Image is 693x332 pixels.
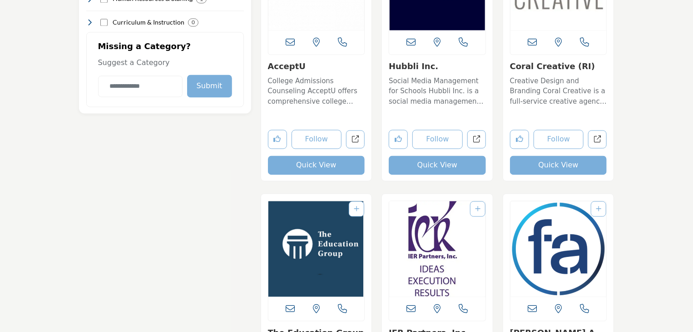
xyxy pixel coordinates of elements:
p: Creative Design and Branding Coral Creative is a full-service creative agency specializing in des... [510,76,607,107]
a: Open Listing in new tab [389,201,485,297]
button: Like listing [389,130,408,149]
img: IER Partners, Inc. [389,201,485,297]
a: Add To List [475,205,480,212]
a: Hubbli Inc. [389,61,438,71]
a: Add To List [354,205,359,212]
button: Quick View [389,156,486,175]
h2: Missing a Category? [98,41,232,58]
a: Open Listing in new tab [510,201,607,297]
h3: Hubbli Inc. [389,61,486,71]
input: Select Curriculum & Instruction checkbox [100,19,108,26]
span: Suggest a Category [98,58,170,67]
a: Coral Creative (RI) [510,61,595,71]
button: Follow [534,130,584,149]
button: Quick View [268,156,365,175]
p: College Admissions Counseling AcceptU offers comprehensive college admissions counseling services... [268,76,365,107]
a: Add To List [596,205,601,212]
div: 0 Results For Curriculum & Instruction [188,18,198,26]
a: Open hubbli-inc in new tab [467,130,486,149]
a: Open acceptu in new tab [346,130,365,149]
button: Like listing [268,130,287,149]
img: Frankenberger Associates [510,201,607,297]
button: Follow [292,130,342,149]
h3: AcceptU [268,61,365,71]
img: The Education Group [268,201,365,297]
button: Quick View [510,156,607,175]
input: Category Name [98,75,183,97]
a: College Admissions Counseling AcceptU offers comprehensive college admissions counseling services... [268,74,365,107]
a: Creative Design and Branding Coral Creative is a full-service creative agency specializing in des... [510,74,607,107]
a: AcceptU [268,61,306,71]
button: Follow [412,130,463,149]
h3: Coral Creative (RI) [510,61,607,71]
button: Like listing [510,130,529,149]
a: Open coral-creative-ri in new tab [588,130,607,149]
button: Submit [187,75,232,97]
h4: Curriculum & Instruction: Proven fundraising strategies to help schools reach financial goals and... [113,18,184,27]
b: 0 [192,19,195,25]
a: Social Media Management for Schools Hubbli Inc. is a social media management platform specificall... [389,74,486,107]
p: Social Media Management for Schools Hubbli Inc. is a social media management platform specificall... [389,76,486,107]
a: Open Listing in new tab [268,201,365,297]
